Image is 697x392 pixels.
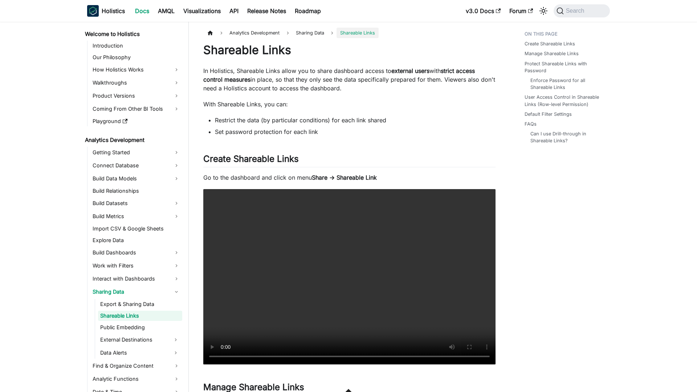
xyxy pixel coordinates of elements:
[83,29,182,39] a: Welcome to Holistics
[87,5,125,17] a: HolisticsHolisticsHolistics
[90,64,182,75] a: How Holistics Works
[215,127,496,136] li: Set password protection for each link
[90,41,182,51] a: Introduction
[98,322,182,332] a: Public Embedding
[525,94,606,107] a: User Access Control in Shareable Links (Row-level Permission)
[98,334,169,346] a: External Destinations
[90,235,182,245] a: Explore Data
[554,4,610,17] button: Search (Command+K)
[90,160,182,171] a: Connect Database
[80,22,189,392] nav: Docs sidebar
[98,311,182,321] a: Shareable Links
[243,5,290,17] a: Release Notes
[90,197,182,209] a: Build Datasets
[90,286,182,298] a: Sharing Data
[226,28,283,38] span: Analytics Development
[90,373,182,385] a: Analytic Functions
[90,360,182,372] a: Find & Organize Content
[90,52,182,62] a: Our Philosophy
[525,50,579,57] a: Manage Shareable Links
[525,40,575,47] a: Create Shareable Links
[90,90,182,102] a: Product Versions
[90,224,182,234] a: Import CSV & Google Sheets
[90,77,182,89] a: Walkthroughs
[87,5,99,17] img: Holistics
[391,67,429,74] strong: external users
[203,28,496,38] nav: Breadcrumbs
[203,43,496,57] h1: Shareable Links
[90,247,182,258] a: Build Dashboards
[90,260,182,271] a: Work with Filters
[90,147,182,158] a: Getting Started
[203,28,217,38] a: Home page
[154,5,179,17] a: AMQL
[83,135,182,145] a: Analytics Development
[337,28,379,38] span: Shareable Links
[203,189,496,364] video: Your browser does not support embedding video, but you can .
[203,66,496,93] p: In Holistics, Shareable Links allow you to share dashboard access to with in place, so that they ...
[225,5,243,17] a: API
[102,7,125,15] b: Holistics
[505,5,537,17] a: Forum
[131,5,154,17] a: Docs
[292,28,328,38] span: Sharing Data
[90,103,182,115] a: Coming From Other BI Tools
[90,186,182,196] a: Build Relationships
[90,273,182,285] a: Interact with Dashboards
[90,173,182,184] a: Build Data Models
[290,5,325,17] a: Roadmap
[203,154,496,167] h2: Create Shareable Links
[203,173,496,182] p: Go to the dashboard and click on menu
[461,5,505,17] a: v3.0 Docs
[564,8,589,14] span: Search
[538,5,549,17] button: Switch between dark and light mode (currently system mode)
[312,174,377,181] strong: Share → Shareable Link
[169,347,182,359] button: Expand sidebar category 'Data Alerts'
[169,334,182,346] button: Expand sidebar category 'External Destinations'
[525,60,606,74] a: Protect Shareable Links with Password
[530,77,603,91] a: Enforce Password for all Shareable Links
[98,347,169,359] a: Data Alerts
[525,111,572,118] a: Default Filter Settings
[530,130,603,144] a: Can I use Drill-through in Shareable Links?
[203,100,496,109] p: With Shareable Links, you can:
[525,121,537,127] a: FAQs
[90,211,182,222] a: Build Metrics
[179,5,225,17] a: Visualizations
[90,116,182,126] a: Playground
[215,116,496,124] li: Restrict the data (by particular conditions) for each link shared
[98,299,182,309] a: Export & Sharing Data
